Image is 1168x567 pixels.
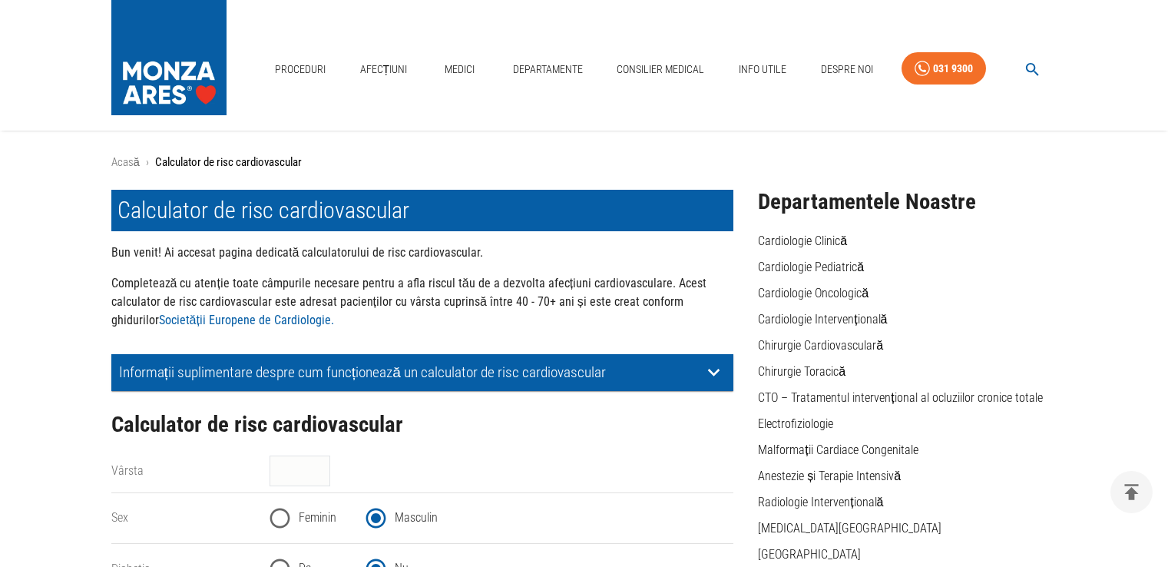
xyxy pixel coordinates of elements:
[299,509,336,527] span: Feminin
[395,509,438,527] span: Masculin
[815,54,879,85] a: Despre Noi
[111,413,734,437] h2: Calculator de risc cardiovascular
[758,190,1057,214] h2: Departamentele Noastre
[610,54,710,85] a: Consilier Medical
[269,54,332,85] a: Proceduri
[902,52,986,85] a: 031 9300
[111,463,144,478] label: Vârsta
[758,312,887,327] a: Cardiologie Intervențională
[111,510,128,525] label: Sex
[758,390,1042,405] a: CTO – Tratamentul intervențional al ocluziilor cronice totale
[146,154,149,171] li: ›
[758,521,941,535] a: [MEDICAL_DATA][GEOGRAPHIC_DATA]
[758,469,901,483] a: Anestezie și Terapie Intensivă
[119,364,703,380] p: Informații suplimentare despre cum funcționează un calculator de risc cardiovascular
[758,416,833,431] a: Electrofiziologie
[111,354,734,391] div: Informații suplimentare despre cum funcționează un calculator de risc cardiovascular
[758,260,864,274] a: Cardiologie Pediatrică
[111,190,734,231] h1: Calculator de risc cardiovascular
[758,234,847,248] a: Cardiologie Clinică
[435,54,485,85] a: Medici
[758,364,845,379] a: Chirurgie Toracică
[111,245,484,260] strong: Bun venit! Ai accesat pagina dedicată calculatorului de risc cardiovascular.
[159,313,334,327] a: Societății Europene de Cardiologie.
[733,54,792,85] a: Info Utile
[507,54,589,85] a: Departamente
[758,286,869,300] a: Cardiologie Oncologică
[111,155,140,169] a: Acasă
[270,499,733,537] div: gender
[111,154,1057,171] nav: breadcrumb
[758,495,883,509] a: Radiologie Intervențională
[758,547,861,562] a: [GEOGRAPHIC_DATA]
[933,59,973,78] div: 031 9300
[758,338,883,353] a: Chirurgie Cardiovasculară
[111,276,707,327] strong: Completează cu atenție toate câmpurile necesare pentru a afla riscul tău de a dezvolta afecțiuni ...
[155,154,302,171] p: Calculator de risc cardiovascular
[354,54,414,85] a: Afecțiuni
[1110,471,1153,513] button: delete
[758,443,918,457] a: Malformații Cardiace Congenitale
